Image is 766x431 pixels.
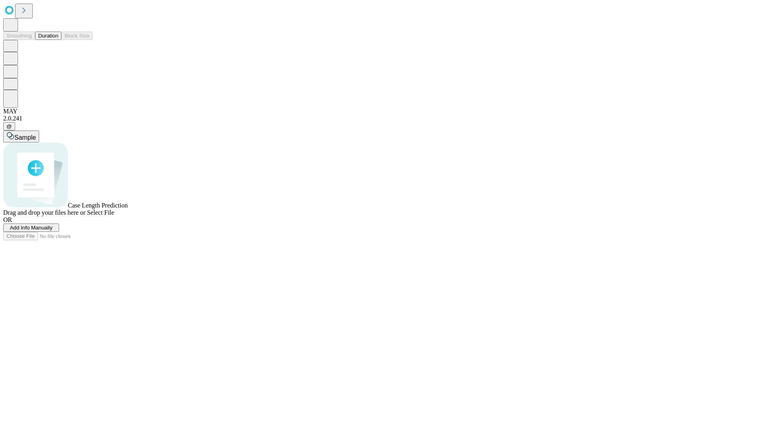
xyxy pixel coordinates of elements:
[68,202,128,209] span: Case Length Prediction
[35,32,61,40] button: Duration
[3,130,39,142] button: Sample
[3,223,59,232] button: Add Info Manually
[87,209,114,216] span: Select File
[61,32,93,40] button: Block Size
[3,209,85,216] span: Drag and drop your files here or
[14,134,36,141] span: Sample
[3,216,12,223] span: OR
[3,108,763,115] div: MAY
[3,32,35,40] button: Smoothing
[3,122,15,130] button: @
[10,225,53,231] span: Add Info Manually
[3,115,763,122] div: 2.0.241
[6,123,12,129] span: @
